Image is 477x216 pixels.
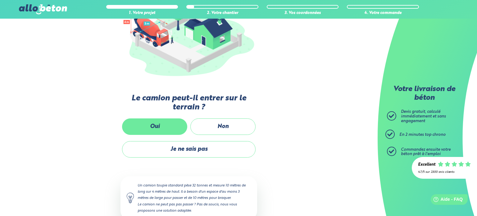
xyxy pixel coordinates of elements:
iframe: Help widget launcher [422,192,470,209]
div: 1. Votre projet [106,11,178,16]
label: Oui [122,118,187,135]
div: 4. Votre commande [347,11,419,16]
div: 2. Votre chantier [186,11,258,16]
label: Non [190,118,256,135]
label: Le camion peut-il entrer sur le terrain ? [120,94,257,112]
label: Je ne sais pas [122,141,256,158]
div: 3. Vos coordonnées [267,11,339,16]
img: allobéton [19,4,67,14]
